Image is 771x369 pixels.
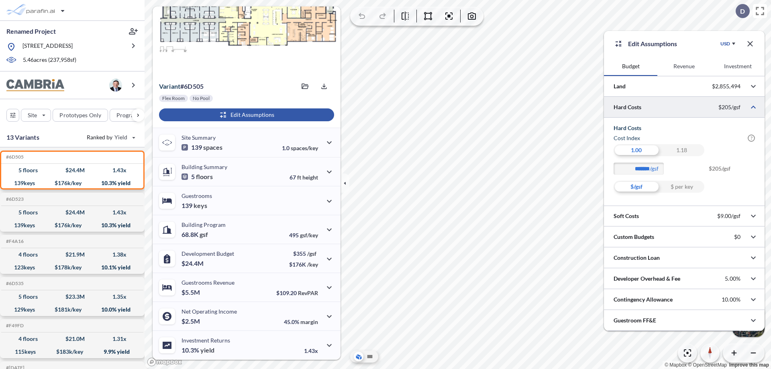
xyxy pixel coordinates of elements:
[734,233,740,241] p: $0
[182,143,222,151] p: 139
[182,279,235,286] p: Guestrooms Revenue
[59,111,101,119] p: Prototypes Only
[614,134,640,142] h6: Cost index
[4,196,24,202] h5: Click to copy the code
[182,221,226,228] p: Building Program
[665,362,687,368] a: Mapbox
[159,82,204,90] p: # 6d505
[657,57,711,76] button: Revenue
[182,288,201,296] p: $5.5M
[729,362,769,368] a: Improve this map
[307,250,316,257] span: /gsf
[365,352,375,361] button: Site Plan
[604,57,657,76] button: Budget
[289,261,318,268] p: $176K
[290,174,318,181] p: 67
[725,275,740,282] p: 5.00%
[109,79,122,92] img: user logo
[711,57,765,76] button: Investment
[116,111,139,119] p: Program
[298,289,318,296] span: RevPAR
[614,296,673,304] p: Contingency Allowance
[709,163,755,181] span: $205/gsf
[182,202,207,210] p: 139
[182,337,230,344] p: Investment Returns
[182,230,208,239] p: 68.8K
[614,181,659,193] div: $/gsf
[182,308,237,315] p: Net Operating Income
[200,230,208,239] span: gsf
[291,145,318,151] span: spaces/key
[614,233,654,241] p: Custom Budgets
[354,352,363,361] button: Aerial View
[6,79,64,92] img: BrandImage
[720,41,730,47] div: USD
[196,173,213,181] span: floors
[4,154,24,160] h5: Click to copy the code
[80,131,141,144] button: Ranked by Yield
[289,250,318,257] p: $355
[4,239,24,244] h5: Click to copy the code
[302,174,318,181] span: height
[304,347,318,354] p: 1.43x
[182,317,201,325] p: $2.5M
[614,212,639,220] p: Soft Costs
[182,250,234,257] p: Development Budget
[628,39,677,49] p: Edit Assumptions
[614,275,680,283] p: Developer Overhead & Fee
[659,144,704,156] div: 1.18
[289,232,318,239] p: 495
[6,27,56,36] p: Renamed Project
[614,124,755,132] h5: Hard Costs
[182,134,216,141] p: Site Summary
[284,318,318,325] p: 45.0%
[297,174,301,181] span: ft
[688,362,727,368] a: OpenStreetMap
[300,232,318,239] span: gsf/key
[282,145,318,151] p: 1.0
[740,8,745,15] p: D
[182,346,214,354] p: 10.3%
[614,82,626,90] p: Land
[22,42,73,52] p: [STREET_ADDRESS]
[147,357,182,367] a: Mapbox homepage
[722,296,740,303] p: 10.00%
[182,192,212,199] p: Guestrooms
[162,95,185,102] p: Flex Room
[614,254,660,262] p: Construction Loan
[614,144,659,156] div: 1.00
[182,173,213,181] p: 5
[748,135,755,142] span: ?
[4,323,24,328] h5: Click to copy the code
[712,83,740,90] p: $2,855,494
[203,143,222,151] span: spaces
[650,165,668,173] label: /gsf
[182,163,227,170] p: Building Summary
[717,212,740,220] p: $9.00/gsf
[21,109,51,122] button: Site
[276,289,318,296] p: $109.20
[614,316,656,324] p: Guestroom FF&E
[4,281,24,286] h5: Click to copy the code
[23,56,76,65] p: 5.46 acres ( 237,958 sf)
[307,261,318,268] span: /key
[200,346,214,354] span: yield
[193,95,210,102] p: No Pool
[159,82,180,90] span: Variant
[6,133,39,142] p: 13 Variants
[659,181,704,193] div: $ per key
[182,259,205,267] p: $24.4M
[53,109,108,122] button: Prototypes Only
[300,318,318,325] span: margin
[159,108,334,121] button: Edit Assumptions
[114,133,128,141] span: Yield
[110,109,153,122] button: Program
[194,202,207,210] span: keys
[28,111,37,119] p: Site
